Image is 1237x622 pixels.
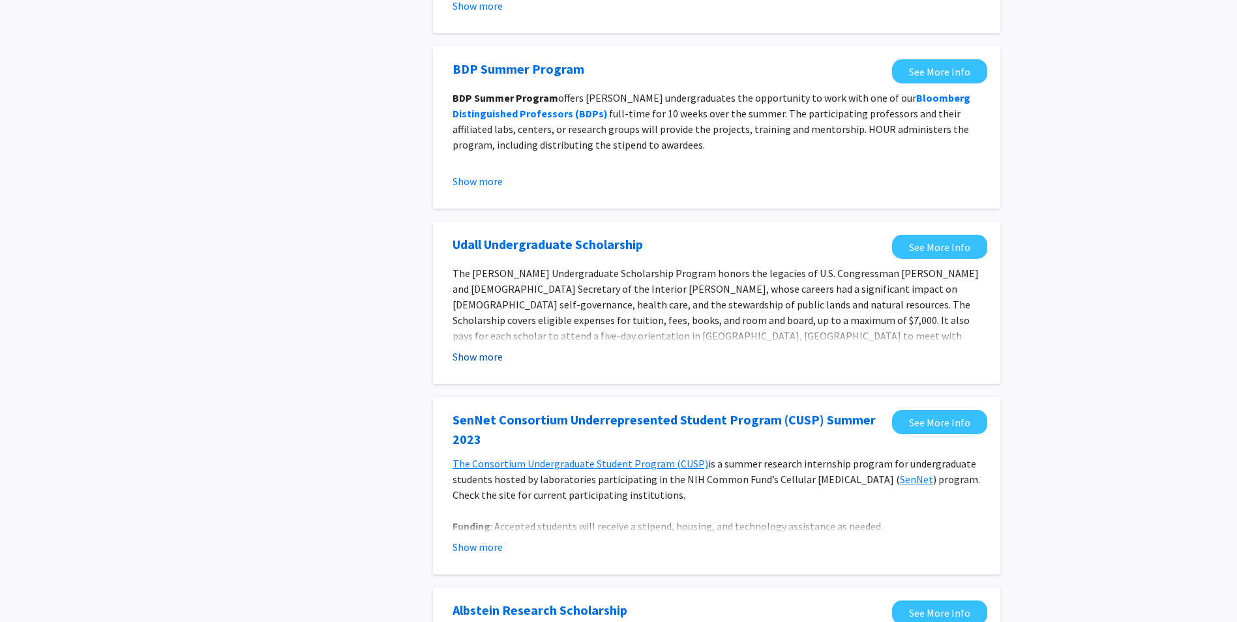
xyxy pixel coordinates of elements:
[453,59,584,79] a: Opens in a new tab
[453,91,558,104] strong: BDP Summer Program
[453,410,886,449] a: Opens in a new tab
[453,518,981,534] p: : Accepted students will receive a stipend, housing, and technology assistance as needed.
[453,349,503,364] button: Show more
[453,90,981,153] p: offers [PERSON_NAME] undergraduates the opportunity to work with one of our full-time for 10 week...
[892,410,987,434] a: Opens in a new tab
[453,539,503,555] button: Show more
[900,473,933,486] a: SenNet
[453,520,490,533] strong: Funding
[453,235,643,254] a: Opens in a new tab
[453,173,503,189] button: Show more
[892,235,987,259] a: Opens in a new tab
[453,600,627,620] a: Opens in a new tab
[453,457,708,470] a: The Consortium Undergraduate Student Program (CUSP)
[892,59,987,83] a: Opens in a new tab
[453,267,979,374] span: The [PERSON_NAME] Undergraduate Scholarship Program honors the legacies of U.S. Congressman [PERS...
[10,563,55,612] iframe: Chat
[453,456,981,503] p: is a summer research internship program for undergraduate students hosted by laboratories partici...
